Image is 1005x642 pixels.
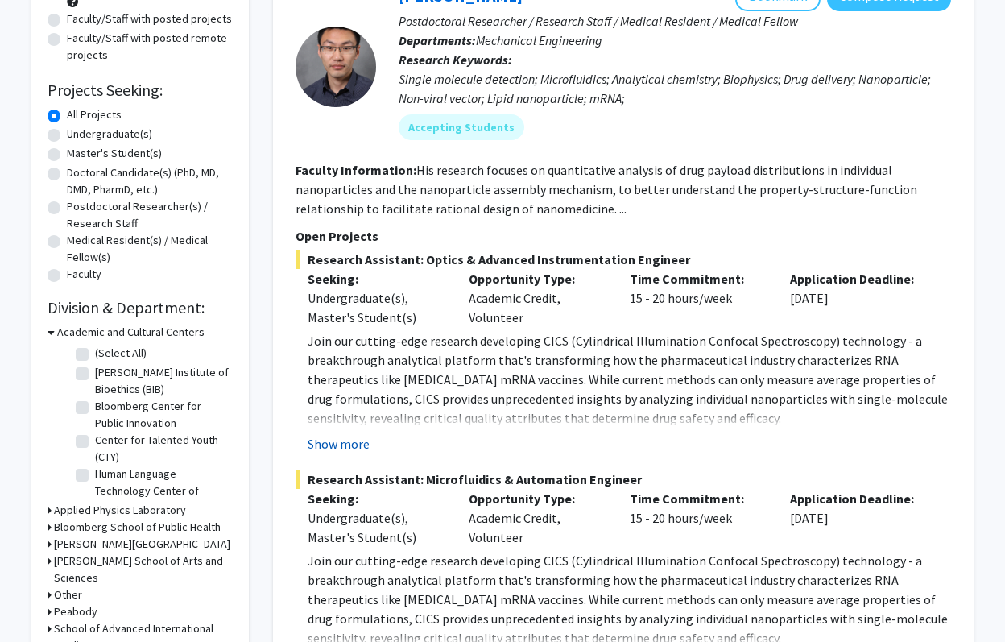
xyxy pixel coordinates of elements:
[48,81,233,100] h2: Projects Seeking:
[12,570,68,630] iframe: Chat
[399,69,951,108] div: Single molecule detection; Microfluidics; Analytical chemistry; Biophysics; Drug delivery; Nanopa...
[308,434,370,454] button: Show more
[48,298,233,317] h2: Division & Department:
[67,10,232,27] label: Faculty/Staff with posted projects
[618,489,779,547] div: 15 - 20 hours/week
[67,198,233,232] label: Postdoctoral Researcher(s) / Research Staff
[308,508,445,547] div: Undergraduate(s), Master's Student(s)
[67,106,122,123] label: All Projects
[457,269,618,327] div: Academic Credit, Volunteer
[630,269,767,288] p: Time Commitment:
[399,114,524,140] mat-chip: Accepting Students
[95,432,229,466] label: Center for Talented Youth (CTY)
[308,489,445,508] p: Seeking:
[54,553,233,586] h3: [PERSON_NAME] School of Arts and Sciences
[457,489,618,547] div: Academic Credit, Volunteer
[296,162,917,217] fg-read-more: His research focuses on quantitative analysis of drug payload distributions in individual nanopar...
[296,226,951,246] p: Open Projects
[778,269,939,327] div: [DATE]
[95,466,229,516] label: Human Language Technology Center of Excellence (HLTCOE)
[67,126,152,143] label: Undergraduate(s)
[67,266,101,283] label: Faculty
[67,30,233,64] label: Faculty/Staff with posted remote projects
[399,32,476,48] b: Departments:
[618,269,779,327] div: 15 - 20 hours/week
[308,331,951,428] p: Join our cutting-edge research developing CICS (Cylindrical Illumination Confocal Spectroscopy) t...
[296,470,951,489] span: Research Assistant: Microfluidics & Automation Engineer
[296,162,416,178] b: Faculty Information:
[630,489,767,508] p: Time Commitment:
[57,324,205,341] h3: Academic and Cultural Centers
[95,398,229,432] label: Bloomberg Center for Public Innovation
[95,364,229,398] label: [PERSON_NAME] Institute of Bioethics (BIB)
[308,288,445,327] div: Undergraduate(s), Master's Student(s)
[296,250,951,269] span: Research Assistant: Optics & Advanced Instrumentation Engineer
[778,489,939,547] div: [DATE]
[54,536,230,553] h3: [PERSON_NAME][GEOGRAPHIC_DATA]
[399,52,512,68] b: Research Keywords:
[469,489,606,508] p: Opportunity Type:
[54,603,97,620] h3: Peabody
[67,232,233,266] label: Medical Resident(s) / Medical Fellow(s)
[469,269,606,288] p: Opportunity Type:
[67,164,233,198] label: Doctoral Candidate(s) (PhD, MD, DMD, PharmD, etc.)
[67,145,162,162] label: Master's Student(s)
[54,502,186,519] h3: Applied Physics Laboratory
[790,489,927,508] p: Application Deadline:
[54,519,221,536] h3: Bloomberg School of Public Health
[399,11,951,31] p: Postdoctoral Researcher / Research Staff / Medical Resident / Medical Fellow
[790,269,927,288] p: Application Deadline:
[308,269,445,288] p: Seeking:
[95,345,147,362] label: (Select All)
[476,32,602,48] span: Mechanical Engineering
